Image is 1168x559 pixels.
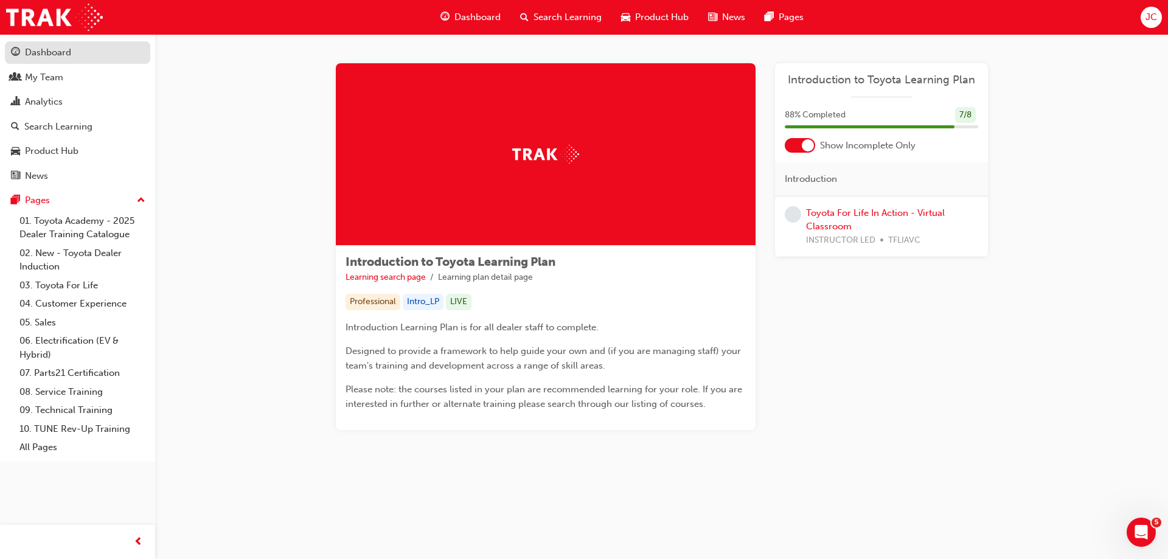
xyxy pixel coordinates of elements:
[11,47,20,58] span: guage-icon
[785,172,837,186] span: Introduction
[5,41,150,64] a: Dashboard
[11,171,20,182] span: news-icon
[346,272,426,282] a: Learning search page
[1127,518,1156,547] iframe: Intercom live chat
[440,10,450,25] span: guage-icon
[15,383,150,401] a: 08. Service Training
[520,10,529,25] span: search-icon
[454,10,501,24] span: Dashboard
[15,244,150,276] a: 02. New - Toyota Dealer Induction
[785,206,801,223] span: learningRecordVerb_NONE-icon
[24,120,92,134] div: Search Learning
[785,108,846,122] span: 88 % Completed
[5,189,150,212] button: Pages
[955,107,976,123] div: 7 / 8
[346,322,599,333] span: Introduction Learning Plan is for all dealer staff to complete.
[1145,10,1157,24] span: JC
[15,212,150,244] a: 01. Toyota Academy - 2025 Dealer Training Catalogue
[512,145,579,164] img: Trak
[11,122,19,133] span: search-icon
[15,313,150,332] a: 05. Sales
[765,10,774,25] span: pages-icon
[708,10,717,25] span: news-icon
[779,10,804,24] span: Pages
[11,195,20,206] span: pages-icon
[438,271,533,285] li: Learning plan detail page
[25,144,78,158] div: Product Hub
[25,169,48,183] div: News
[11,146,20,157] span: car-icon
[611,5,698,30] a: car-iconProduct Hub
[6,4,103,31] img: Trak
[446,294,471,310] div: LIVE
[5,165,150,187] a: News
[15,332,150,364] a: 06. Electrification (EV & Hybrid)
[755,5,813,30] a: pages-iconPages
[722,10,745,24] span: News
[346,345,743,371] span: Designed to provide a framework to help guide your own and (if you are managing staff) your team'...
[621,10,630,25] span: car-icon
[134,535,143,550] span: prev-icon
[15,401,150,420] a: 09. Technical Training
[431,5,510,30] a: guage-iconDashboard
[1141,7,1162,28] button: JC
[15,420,150,439] a: 10. TUNE Rev-Up Training
[25,71,63,85] div: My Team
[5,66,150,89] a: My Team
[698,5,755,30] a: news-iconNews
[806,207,945,232] a: Toyota For Life In Action - Virtual Classroom
[1152,518,1161,527] span: 5
[25,95,63,109] div: Analytics
[510,5,611,30] a: search-iconSearch Learning
[15,294,150,313] a: 04. Customer Experience
[137,193,145,209] span: up-icon
[25,46,71,60] div: Dashboard
[820,139,916,153] span: Show Incomplete Only
[15,364,150,383] a: 07. Parts21 Certification
[15,438,150,457] a: All Pages
[346,384,745,409] span: Please note: the courses listed in your plan are recommended learning for your role. If you are i...
[5,140,150,162] a: Product Hub
[5,91,150,113] a: Analytics
[5,39,150,189] button: DashboardMy TeamAnalyticsSearch LearningProduct HubNews
[888,234,920,248] span: TFLIAVC
[11,72,20,83] span: people-icon
[11,97,20,108] span: chart-icon
[534,10,602,24] span: Search Learning
[25,193,50,207] div: Pages
[346,255,555,269] span: Introduction to Toyota Learning Plan
[806,234,875,248] span: INSTRUCTOR LED
[785,73,978,87] a: Introduction to Toyota Learning Plan
[346,294,400,310] div: Professional
[635,10,689,24] span: Product Hub
[5,116,150,138] a: Search Learning
[403,294,443,310] div: Intro_LP
[15,276,150,295] a: 03. Toyota For Life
